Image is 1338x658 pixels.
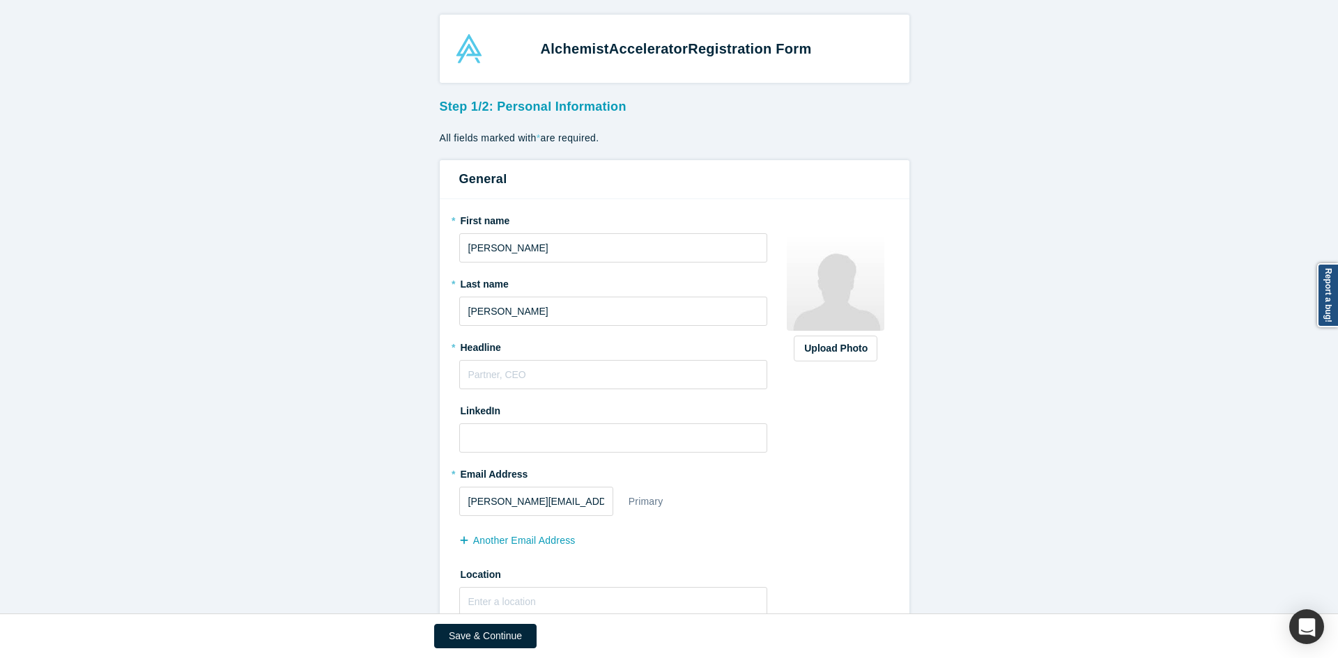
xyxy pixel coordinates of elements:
p: All fields marked with are required. [440,131,909,146]
button: another Email Address [459,528,590,553]
label: Location [459,563,768,582]
input: Partner, CEO [459,360,768,389]
h3: Step 1/2: Personal Information [440,93,909,116]
img: Profile user default [787,233,884,331]
h3: General [459,170,890,189]
button: Save & Continue [434,624,537,648]
label: LinkedIn [459,399,501,418]
label: Headline [459,336,768,355]
label: Last name [459,272,768,292]
span: Accelerator [609,41,688,56]
label: Email Address [459,462,528,482]
input: Enter a location [459,587,768,616]
div: Upload Photo [804,341,867,356]
img: Alchemist Accelerator Logo [454,34,484,63]
label: First name [459,209,768,228]
div: Primary [628,489,664,514]
a: Report a bug! [1317,263,1338,327]
strong: Alchemist Registration Form [541,41,812,56]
